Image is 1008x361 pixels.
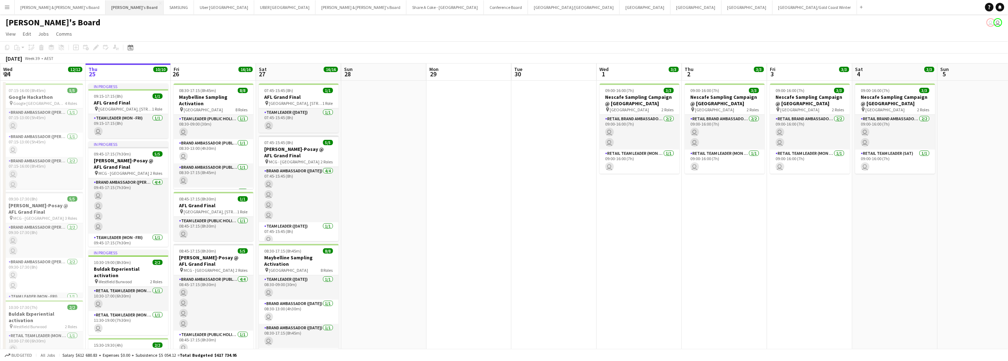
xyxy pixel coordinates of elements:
span: 30 [513,70,523,78]
div: In progress [88,250,168,255]
span: [GEOGRAPHIC_DATA] [781,107,820,112]
div: In progress09:45-17:15 (7h30m)5/5[PERSON_NAME]-Posay @ AFL Grand Final MCG - [GEOGRAPHIC_DATA]2 R... [88,141,168,247]
span: 1 Role [152,106,163,112]
button: UBER [GEOGRAPHIC_DATA] [254,0,316,14]
app-card-role: RETAIL Team Leader (Mon - Fri)1/111:30-19:00 (7h30m) [88,311,168,335]
span: 12/12 [68,67,82,72]
a: View [3,29,19,39]
app-card-role: Team Leader (Mon - Fri)1/109:15-17:15 (8h) [88,114,168,138]
span: [GEOGRAPHIC_DATA] [866,107,905,112]
div: 08:30-17:15 (8h45m)8/8Maybelline Sampling Activation [GEOGRAPHIC_DATA]8 RolesTeam Leader (Public ... [174,83,254,189]
span: 8 Roles [236,107,248,112]
h3: [PERSON_NAME]-Posay @ AFL Grand Final [174,254,254,267]
app-card-role: Brand Ambassador ([PERSON_NAME])1/107:15-13:00 (5h45m) [3,108,83,133]
div: 3 Jobs [68,73,82,78]
app-card-role: RETAIL Team Leader (Sat)1/109:00-16:00 (7h) [855,149,935,174]
span: Westfield Burwood [99,279,132,284]
span: 1 Role [237,209,248,214]
span: Sat [855,66,863,72]
span: [GEOGRAPHIC_DATA] [269,268,308,273]
span: 09:00-16:00 (7h) [691,88,720,93]
span: Total Budgeted $617 734.95 [180,352,237,358]
span: 5/5 [67,196,77,202]
app-card-role: Brand Ambassador ([PERSON_NAME])2/209:30-17:30 (8h) [3,258,83,293]
div: 08:30-17:15 (8h45m)8/8Maybelline Sampling Activation [GEOGRAPHIC_DATA]8 RolesTeam Leader ([DATE])... [259,244,339,350]
h3: [PERSON_NAME]-Posay @ AFL Grand Final [88,157,168,170]
div: AEST [44,56,53,61]
span: 09:30-17:30 (8h) [9,196,38,202]
span: 1/1 [238,196,248,202]
app-job-card: 07:45-15:45 (8h)1/1AFL Grand Final [GEOGRAPHIC_DATA], [STREET_ADDRESS]1 RoleTeam Leader ([DATE])1... [259,83,339,133]
span: 3/3 [749,88,759,93]
span: [GEOGRAPHIC_DATA], [STREET_ADDRESS] [99,106,152,112]
span: 3/3 [834,88,844,93]
app-job-card: 07:15-16:00 (8h45m)5/5Google Hackathon Google [GEOGRAPHIC_DATA] - [GEOGRAPHIC_DATA]4 RolesBrand A... [3,83,83,189]
button: [GEOGRAPHIC_DATA] [620,0,671,14]
app-card-role: Team Leader ([DATE])1/107:45-15:45 (8h) [259,108,339,133]
app-job-card: 08:45-17:15 (8h30m)1/1AFL Grand Final [GEOGRAPHIC_DATA], [STREET_ADDRESS]1 RoleTeam Leader (Publi... [174,192,254,241]
span: 2 Roles [236,268,248,273]
h3: Maybelline Sampling Activation [174,94,254,107]
span: 4 Roles [65,101,77,106]
button: Conference Board [484,0,528,14]
button: Budgeted [4,351,33,359]
app-card-role: RETAIL Brand Ambassador (Mon - Fri)2/209:00-16:00 (7h) [600,115,680,149]
span: 8 Roles [321,268,333,273]
h3: Google Hackathon [3,94,83,100]
span: View [6,31,16,37]
app-card-role: RETAIL Team Leader (Mon - Fri)1/110:30-17:00 (6h30m) [88,287,168,311]
span: 08:45-17:15 (8h30m) [179,196,216,202]
span: 3/3 [664,88,674,93]
span: Mon [429,66,439,72]
span: MCG - [GEOGRAPHIC_DATA] [99,171,149,176]
div: 1 Job [925,73,934,78]
span: 5/5 [153,151,163,157]
div: In progress09:15-17:15 (8h)1/1AFL Grand Final [GEOGRAPHIC_DATA], [STREET_ADDRESS]1 RoleTeam Leade... [88,83,168,138]
div: 1 Job [840,73,849,78]
app-job-card: 07:45-15:45 (8h)5/5[PERSON_NAME]-Posay @ AFL Grand Final MCG - [GEOGRAPHIC_DATA]2 RolesBrand Amba... [259,136,339,241]
span: [GEOGRAPHIC_DATA] [610,107,649,112]
app-card-role: Brand Ambassador ([PERSON_NAME])4/409:45-17:15 (7h30m) [88,178,168,234]
span: 4 [854,70,863,78]
span: Thu [88,66,97,72]
span: 07:15-16:00 (8h45m) [9,88,46,93]
button: [GEOGRAPHIC_DATA]/Gold Coast Winter [773,0,857,14]
span: 1/1 [153,93,163,99]
app-job-card: 09:30-17:30 (8h)5/5[PERSON_NAME]-Posay @ AFL Grand Final MCG - [GEOGRAPHIC_DATA]3 RolesBrand Amba... [3,192,83,298]
span: MCG - [GEOGRAPHIC_DATA] [14,215,64,221]
app-card-role: Brand Ambassador ([DATE])1/108:30-13:00 (4h30m) [259,300,339,324]
app-card-role: RETAIL Team Leader (Mon - Fri)1/109:00-16:00 (7h) [685,149,765,174]
app-card-role: Brand Ambassador (Public Holiday)1/1 [174,188,254,212]
app-card-role: RETAIL Brand Ambassador (Mon - Fri)2/209:00-16:00 (7h) [770,115,850,149]
span: Fri [770,66,776,72]
span: MCG - [GEOGRAPHIC_DATA] [269,159,320,164]
span: 2/2 [153,342,163,348]
app-job-card: In progress10:30-19:00 (8h30m)2/2Buldak Experiential activation Westfield Burwood2 RolesRETAIL Te... [88,250,168,335]
span: MCG - [GEOGRAPHIC_DATA] [184,268,235,273]
div: 09:00-16:00 (7h)3/3Nescafe Sampling Campaign @ [GEOGRAPHIC_DATA] [GEOGRAPHIC_DATA]2 RolesRETAIL B... [855,83,935,174]
span: 2 Roles [662,107,674,112]
span: 25 [87,70,97,78]
span: 2 Roles [150,279,163,284]
h3: AFL Grand Final [259,94,339,100]
span: 3/3 [920,88,930,93]
span: 10:30-17:30 (7h) [9,305,38,310]
span: 10:30-19:00 (8h30m) [94,260,131,265]
span: 5/5 [67,88,77,93]
app-card-role: Brand Ambassador ([DATE])4/407:45-15:45 (8h) [259,167,339,222]
span: 5/5 [238,248,248,254]
a: Jobs [35,29,52,39]
span: Wed [600,66,609,72]
span: 07:45-15:45 (8h) [265,88,293,93]
span: 15:30-19:30 (4h) [94,342,123,348]
span: 1 [599,70,609,78]
button: Share A Coke - [GEOGRAPHIC_DATA] [406,0,484,14]
span: 2 Roles [832,107,844,112]
h3: AFL Grand Final [88,100,168,106]
span: [GEOGRAPHIC_DATA] [695,107,735,112]
app-card-role: Team Leader ([DATE])1/107:45-15:45 (8h) [259,222,339,246]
